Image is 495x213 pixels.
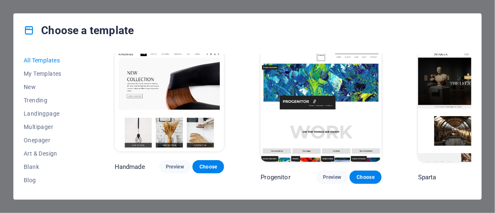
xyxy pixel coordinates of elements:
span: Art & Design [24,150,78,157]
button: New [24,80,78,94]
button: Preview [316,171,348,184]
span: Choose [356,174,374,181]
p: Sparta [418,173,436,181]
span: Preview [323,174,341,181]
img: Progenitor [261,50,381,162]
p: Handmade [115,163,145,171]
button: All Templates [24,54,78,67]
button: Trending [24,94,78,107]
button: Choose [350,171,381,184]
button: Onepager [24,134,78,147]
span: All Templates [24,57,78,64]
button: Multipager [24,120,78,134]
span: New [24,84,78,90]
button: Business [24,187,78,200]
h4: Choose a template [24,24,134,37]
button: Choose [192,160,224,173]
span: Choose [199,163,217,170]
span: Landingpage [24,110,78,117]
span: Blog [24,177,78,183]
p: Progenitor [261,173,290,181]
button: Landingpage [24,107,78,120]
button: Preview [159,160,191,173]
span: Blank [24,163,78,170]
span: Multipager [24,124,78,130]
span: Onepager [24,137,78,144]
button: My Templates [24,67,78,80]
button: Art & Design [24,147,78,160]
img: Handmade [115,50,224,151]
button: Blank [24,160,78,173]
span: Preview [166,163,184,170]
button: Blog [24,173,78,187]
span: Trending [24,97,78,104]
span: My Templates [24,70,78,77]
